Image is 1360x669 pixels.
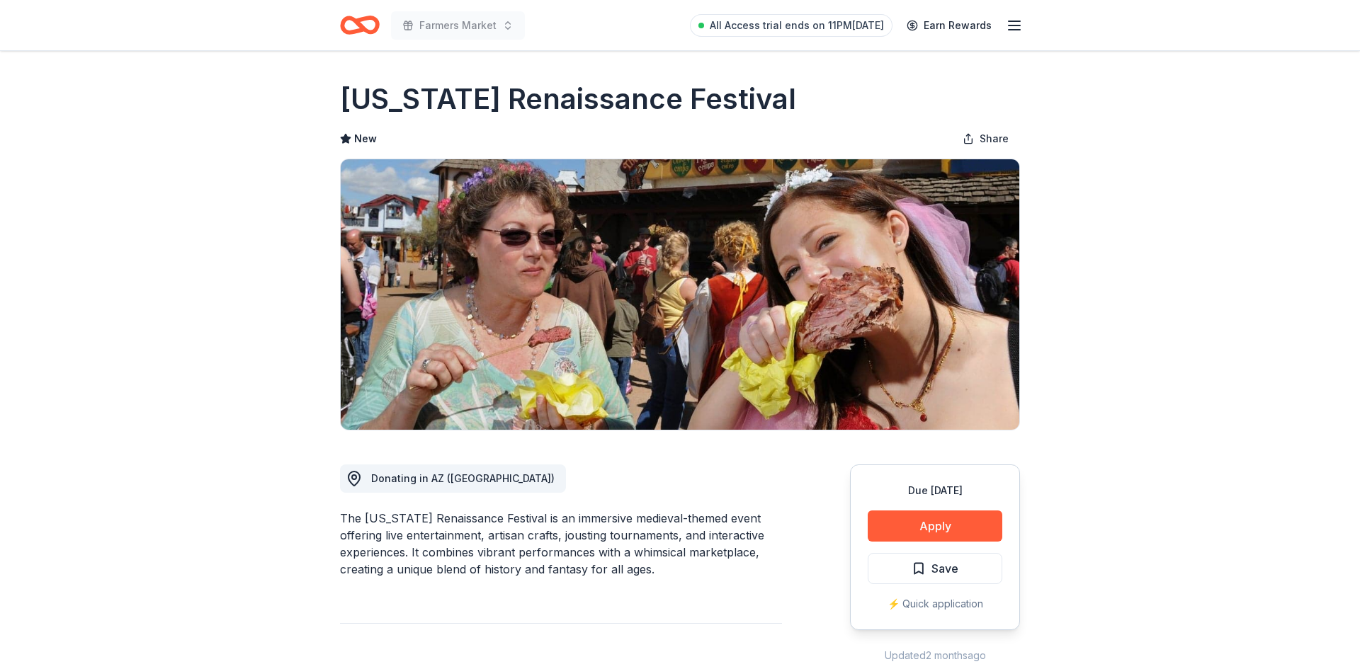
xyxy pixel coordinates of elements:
[340,8,380,42] a: Home
[868,595,1002,612] div: ⚡️ Quick application
[340,510,782,578] div: The [US_STATE] Renaissance Festival is an immersive medieval-themed event offering live entertain...
[980,130,1009,147] span: Share
[951,125,1020,153] button: Share
[341,159,1019,430] img: Image for Arizona Renaissance Festival
[340,79,796,119] h1: [US_STATE] Renaissance Festival
[850,647,1020,664] div: Updated 2 months ago
[371,472,555,484] span: Donating in AZ ([GEOGRAPHIC_DATA])
[354,130,377,147] span: New
[898,13,1000,38] a: Earn Rewards
[419,17,497,34] span: Farmers Market
[710,17,884,34] span: All Access trial ends on 11PM[DATE]
[868,510,1002,542] button: Apply
[690,14,892,37] a: All Access trial ends on 11PM[DATE]
[931,559,958,578] span: Save
[868,553,1002,584] button: Save
[391,11,525,40] button: Farmers Market
[868,482,1002,499] div: Due [DATE]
